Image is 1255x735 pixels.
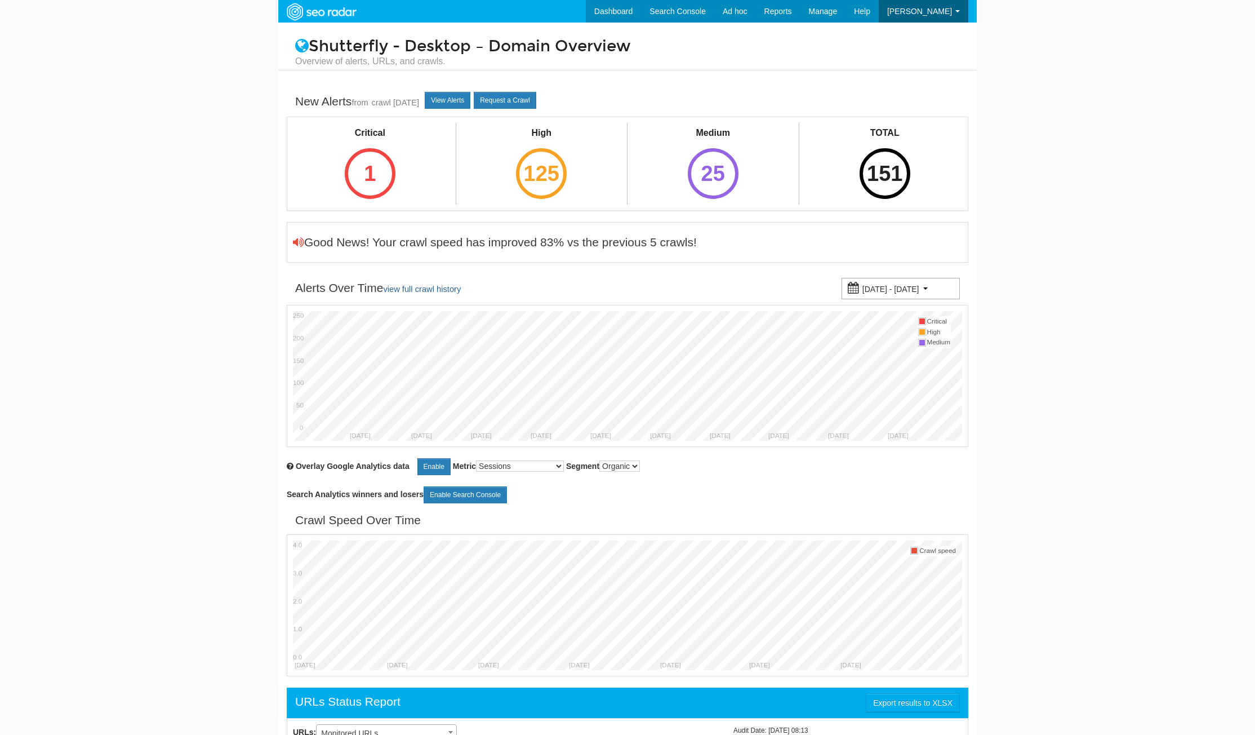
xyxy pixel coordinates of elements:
[723,7,747,16] span: Ad hoc
[506,127,577,140] div: High
[295,280,461,298] div: Alerts Over Time
[733,727,808,734] span: Audit Date: [DATE] 08:13
[476,461,564,472] select: Metric
[293,234,697,251] div: Good News! Your crawl speed has improved 83% vs the previous 5 crawls!
[417,458,451,475] a: Enable
[516,148,567,199] div: 125
[860,148,910,199] div: 151
[383,285,461,294] a: view full crawl history
[295,512,421,529] div: Crawl Speed Over Time
[295,93,419,111] div: New Alerts
[425,92,470,109] a: View Alerts
[862,285,919,294] small: [DATE] - [DATE]
[335,127,406,140] div: Critical
[566,461,640,472] label: Segment
[351,98,368,107] small: from
[887,7,952,16] span: [PERSON_NAME]
[688,148,738,199] div: 25
[296,462,410,471] span: Overlay chart with Google Analytics data
[764,7,792,16] span: Reports
[809,7,838,16] span: Manage
[345,148,395,199] div: 1
[854,7,870,16] span: Help
[927,337,951,348] td: Medium
[287,486,507,503] label: Search Analytics winners and losers
[295,55,960,68] small: Overview of alerts, URLs, and crawls.
[282,2,360,22] img: SEORadar
[453,461,564,472] label: Metric
[372,98,420,107] a: crawl [DATE]
[287,38,968,68] h1: Shutterfly - Desktop – Domain Overview
[927,316,951,327] td: Critical
[849,127,920,140] div: TOTAL
[295,693,400,710] div: URLs Status Report
[919,546,956,556] td: Crawl speed
[866,693,960,712] a: Export results to XLSX
[424,486,507,503] a: Enable Search Console
[599,461,640,472] select: Segment
[927,327,951,338] td: High
[649,7,706,16] span: Search Console
[678,127,749,140] div: Medium
[474,92,536,109] a: Request a Crawl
